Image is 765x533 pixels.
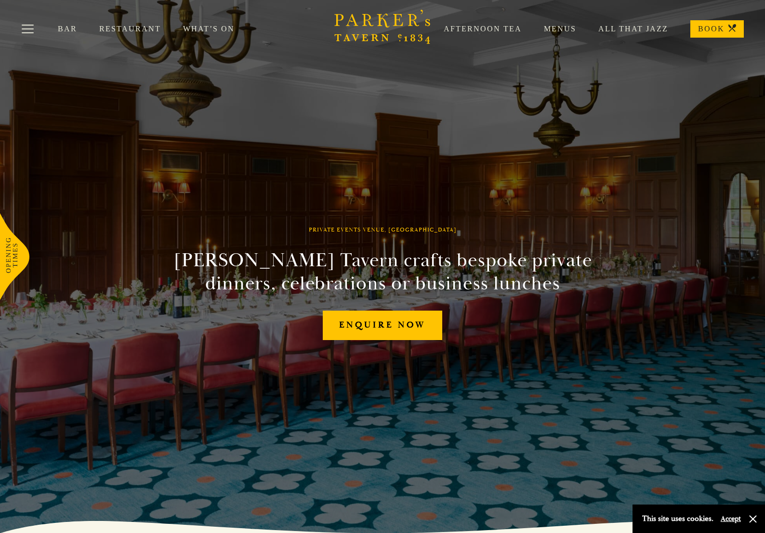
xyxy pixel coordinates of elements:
[323,311,442,340] a: Enquire now
[642,512,713,526] p: This site uses cookies.
[163,249,602,295] h2: [PERSON_NAME] Tavern crafts bespoke private dinners, celebrations or business lunches
[748,514,758,524] button: Close and accept
[309,227,457,233] h1: Private Events Venue, [GEOGRAPHIC_DATA]
[721,514,741,523] button: Accept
